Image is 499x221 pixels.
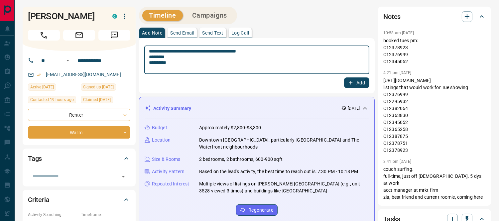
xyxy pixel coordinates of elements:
[152,124,167,131] p: Budget
[152,168,185,175] p: Activity Pattern
[199,124,261,131] p: Approximately $2,800-$3,300
[119,172,128,181] button: Open
[383,11,401,22] h2: Notes
[383,31,414,35] p: 10:58 am [DATE]
[142,31,162,35] p: Add Note
[28,194,50,205] h2: Criteria
[199,137,369,151] p: Downtown [GEOGRAPHIC_DATA], particularly [GEOGRAPHIC_DATA] and The Waterfront neighbourhoods
[152,156,181,163] p: Size & Rooms
[383,159,412,164] p: 3:41 pm [DATE]
[348,105,360,111] p: [DATE]
[28,192,130,208] div: Criteria
[46,72,121,77] a: [EMAIL_ADDRESS][DOMAIN_NAME]
[98,30,130,41] span: Message
[231,31,249,35] p: Log Call
[202,31,223,35] p: Send Text
[152,180,189,187] p: Repeated Interest
[81,83,130,93] div: Sat Aug 30 2025
[199,156,283,163] p: 2 bedrooms, 2 bathrooms, 600-900 sqft
[37,72,41,77] svg: Email Verified
[28,126,130,139] div: Warm
[153,105,191,112] p: Activity Summary
[142,10,183,21] button: Timeline
[199,180,369,194] p: Multiple views of listings on [PERSON_NAME][GEOGRAPHIC_DATA] (e.g., unit 3528 viewed 3 times) and...
[344,77,369,88] button: Add
[112,14,117,19] div: condos.ca
[170,31,194,35] p: Send Email
[63,30,95,41] span: Email
[383,9,486,25] div: Notes
[81,96,130,105] div: Sat Aug 30 2025
[81,212,130,218] p: Timeframe:
[64,56,72,64] button: Open
[28,83,77,93] div: Thu Sep 11 2025
[83,96,111,103] span: Claimed [DATE]
[199,168,358,175] p: Based on the lead's activity, the best time to reach out is: 7:30 PM - 10:18 PM
[28,96,77,105] div: Fri Sep 12 2025
[28,153,42,164] h2: Tags
[28,212,77,218] p: Actively Searching:
[236,204,278,216] button: Regenerate
[30,84,54,90] span: Active [DATE]
[383,77,486,154] p: [URL][DOMAIN_NAME] listings that would work for Tue showing C12376999 C12295932 C12382064 C123638...
[28,30,60,41] span: Call
[186,10,234,21] button: Campaigns
[383,37,486,65] p: booked tues pm: C12378923 C12376999 C12345052
[152,137,171,144] p: Location
[383,70,412,75] p: 4:21 pm [DATE]
[83,84,114,90] span: Signed up [DATE]
[28,151,130,166] div: Tags
[28,11,102,22] h1: [PERSON_NAME]
[30,96,74,103] span: Contacted 19 hours ago
[28,109,130,121] div: Renter
[145,102,369,115] div: Activity Summary[DATE]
